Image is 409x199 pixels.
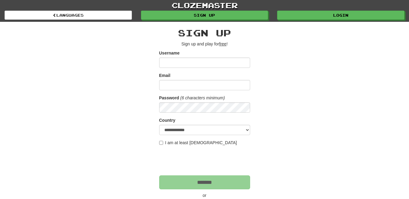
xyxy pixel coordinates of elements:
[219,41,226,46] u: free
[159,72,170,78] label: Email
[159,140,237,146] label: I am at least [DEMOGRAPHIC_DATA]
[159,95,179,101] label: Password
[277,11,404,20] a: Login
[159,117,176,123] label: Country
[180,95,225,100] em: (6 characters minimum)
[159,192,250,198] p: or
[159,41,250,47] p: Sign up and play for !
[141,11,268,20] a: Sign up
[159,50,180,56] label: Username
[159,149,251,172] iframe: reCAPTCHA
[159,28,250,38] h2: Sign up
[5,11,132,20] a: Languages
[159,141,163,145] input: I am at least [DEMOGRAPHIC_DATA]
